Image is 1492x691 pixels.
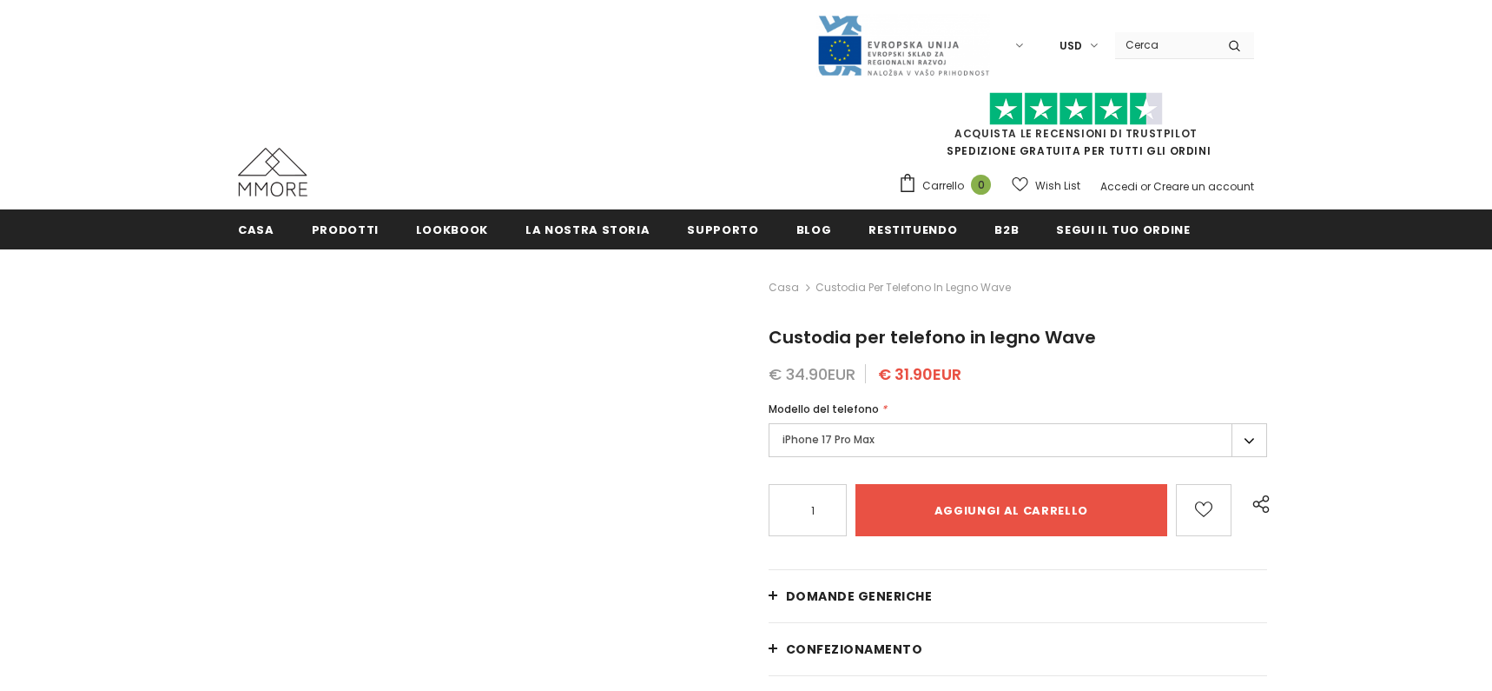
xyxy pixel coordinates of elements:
span: Lookbook [416,222,488,238]
span: 0 [971,175,991,195]
span: € 34.90EUR [769,363,855,385]
a: Blog [796,209,832,249]
a: Carrello 0 [898,173,1000,199]
span: Segui il tuo ordine [1056,222,1190,238]
a: Creare un account [1153,179,1254,194]
span: Domande generiche [786,588,933,605]
span: supporto [687,222,758,238]
span: Custodia per telefono in legno Wave [769,325,1096,349]
a: Accedi [1100,179,1138,194]
span: Custodia per telefono in legno Wave [815,277,1011,298]
a: Casa [238,209,274,249]
img: Casi MMORE [238,148,307,196]
a: B2B [994,209,1019,249]
span: SPEDIZIONE GRATUITA PER TUTTI GLI ORDINI [898,100,1254,158]
a: La nostra storia [525,209,650,249]
span: Wish List [1035,177,1080,195]
a: Domande generiche [769,570,1267,622]
a: Wish List [1012,170,1080,201]
span: La nostra storia [525,222,650,238]
span: € 31.90EUR [878,363,961,385]
span: USD [1060,37,1082,55]
a: Acquista le recensioni di TrustPilot [954,126,1198,141]
span: CONFEZIONAMENTO [786,641,923,658]
a: Restituendo [868,209,957,249]
span: Restituendo [868,222,957,238]
span: or [1140,179,1151,194]
img: Javni Razpis [816,14,990,77]
input: Aggiungi al carrello [855,484,1167,536]
span: Carrello [922,177,964,195]
a: CONFEZIONAMENTO [769,623,1267,675]
a: Casa [769,277,799,298]
input: Search Site [1115,32,1215,57]
span: Modello del telefono [769,402,879,416]
label: iPhone 17 Pro Max [769,423,1267,457]
a: supporto [687,209,758,249]
span: Prodotti [312,222,379,238]
a: Segui il tuo ordine [1056,209,1190,249]
a: Javni Razpis [816,37,990,52]
span: Blog [796,222,832,238]
a: Lookbook [416,209,488,249]
a: Prodotti [312,209,379,249]
img: Fidati di Pilot Stars [989,92,1163,126]
span: B2B [994,222,1019,238]
span: Casa [238,222,274,238]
